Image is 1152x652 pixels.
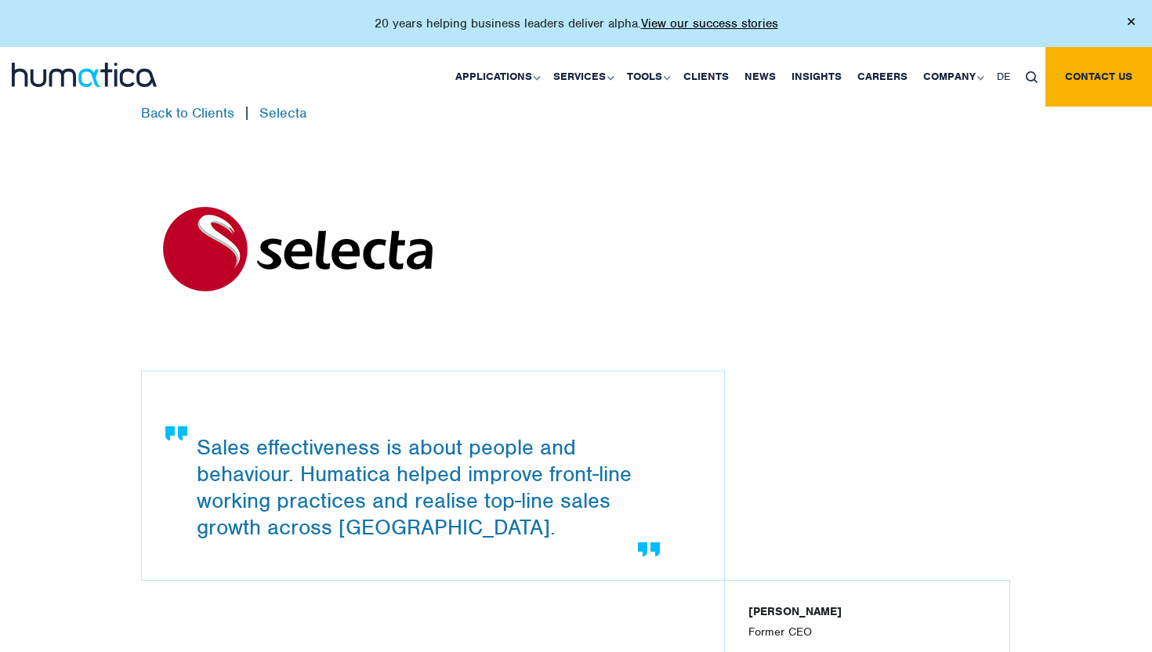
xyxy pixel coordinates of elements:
a: Clients [676,47,737,107]
a: Selecta [259,104,306,121]
a: DE [989,47,1018,107]
img: eci [141,151,455,347]
a: Insights [784,47,850,107]
a: News [737,47,784,107]
a: Tools [619,47,676,107]
a: Careers [850,47,915,107]
p: 20 years helping business leaders deliver alpha. [375,16,778,31]
a: Applications [447,47,545,107]
a: Back to Clients [141,104,234,121]
img: logo [12,63,157,87]
a: Contact us [1045,47,1152,107]
h2: [PERSON_NAME] [748,604,986,618]
img: search_icon [1026,71,1038,83]
a: Company [915,47,989,107]
a: Services [545,47,619,107]
h6: Former CEO [748,625,986,639]
p: Sales effectiveness is about people and behaviour. Humatica helped improve front-line working pra... [197,434,669,541]
a: View our success stories [641,16,778,31]
span: DE [997,70,1010,83]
